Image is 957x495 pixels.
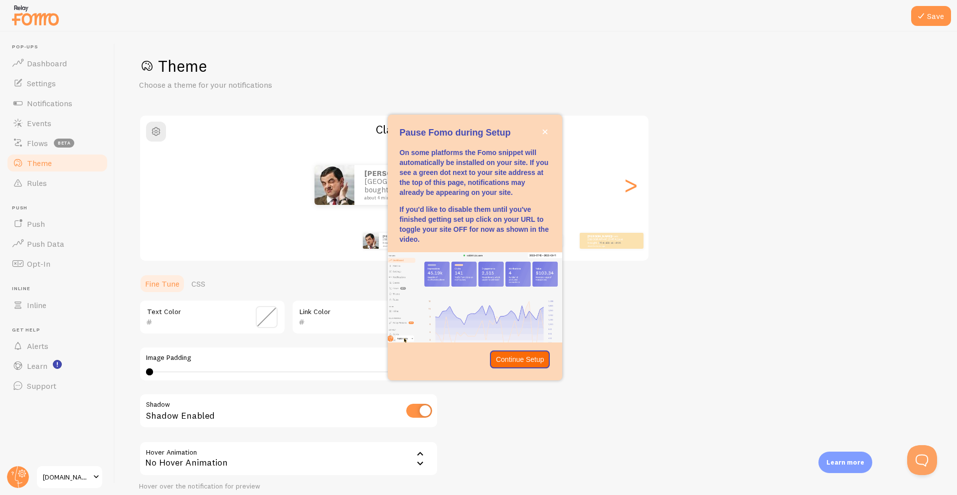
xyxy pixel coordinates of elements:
[6,53,109,73] a: Dashboard
[27,239,64,249] span: Push Data
[364,168,425,178] strong: [PERSON_NAME]
[27,361,47,371] span: Learn
[6,173,109,193] a: Rules
[27,138,48,148] span: Flows
[588,234,628,247] p: from [GEOGRAPHIC_DATA] just bought a
[27,58,67,68] span: Dashboard
[364,195,461,200] small: about 4 minutes ago
[588,245,627,247] small: about 4 minutes ago
[6,73,109,93] a: Settings
[6,336,109,356] a: Alerts
[6,113,109,133] a: Events
[27,341,48,351] span: Alerts
[364,169,464,200] p: from [GEOGRAPHIC_DATA] just bought a
[53,360,62,369] svg: <p>Watch New Feature Tutorials!</p>
[27,158,52,168] span: Theme
[383,234,423,247] p: from [GEOGRAPHIC_DATA] just bought a
[12,286,109,292] span: Inline
[12,44,109,50] span: Pop-ups
[6,153,109,173] a: Theme
[27,178,47,188] span: Rules
[27,98,72,108] span: Notifications
[625,149,637,221] div: Next slide
[400,148,550,197] p: On some platforms the Fomo snippet will automatically be installed on your site. If you see a gre...
[146,353,431,362] label: Image Padding
[6,356,109,376] a: Learn
[383,234,407,238] strong: [PERSON_NAME]
[6,295,109,315] a: Inline
[139,79,378,91] p: Choose a theme for your notifications
[826,458,864,467] p: Learn more
[139,56,933,76] h1: Theme
[185,274,211,294] a: CSS
[383,245,422,247] small: about 4 minutes ago
[6,254,109,274] a: Opt-In
[27,259,50,269] span: Opt-In
[27,78,56,88] span: Settings
[6,93,109,113] a: Notifications
[27,300,46,310] span: Inline
[400,204,550,244] p: If you'd like to disable them until you've finished getting set up click on your URL to toggle yo...
[27,219,45,229] span: Push
[27,381,56,391] span: Support
[600,241,621,245] a: Metallica t-shirt
[6,234,109,254] a: Push Data
[496,354,544,364] p: Continue Setup
[139,482,438,491] div: Hover over the notification for preview
[10,2,60,28] img: fomo-relay-logo-orange.svg
[139,393,438,430] div: Shadow Enabled
[12,327,109,333] span: Get Help
[140,122,648,137] h2: Classic
[54,139,74,148] span: beta
[818,452,872,473] div: Learn more
[388,115,562,380] div: Pause Fomo during Setup
[6,214,109,234] a: Push
[27,118,51,128] span: Events
[139,274,185,294] a: Fine Tune
[43,471,90,483] span: [DOMAIN_NAME]
[12,205,109,211] span: Push
[363,233,379,249] img: Fomo
[36,465,103,489] a: [DOMAIN_NAME]
[588,234,612,238] strong: [PERSON_NAME]
[315,165,354,205] img: Fomo
[540,127,550,137] button: close,
[400,127,550,140] p: Pause Fomo during Setup
[6,376,109,396] a: Support
[907,445,937,475] iframe: Help Scout Beacon - Open
[6,133,109,153] a: Flows beta
[139,441,438,476] div: No Hover Animation
[490,350,550,368] button: Continue Setup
